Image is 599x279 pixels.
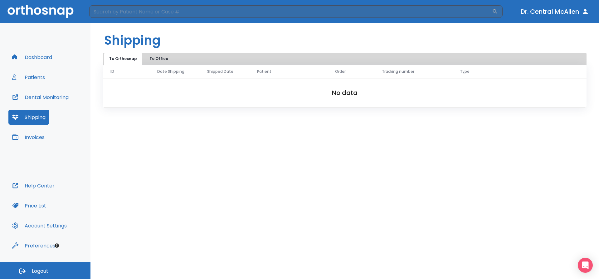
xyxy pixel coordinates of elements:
[8,178,58,193] button: Help Center
[335,69,346,74] span: Order
[104,31,161,50] h1: Shipping
[8,70,49,85] button: Patients
[8,90,72,105] button: Dental Monitoring
[54,243,60,248] div: Tooltip anchor
[8,110,49,125] button: Shipping
[382,69,414,74] span: Tracking number
[104,53,176,65] div: tabs
[143,53,174,65] button: To Office
[518,6,592,17] button: Dr. Central McAllen
[8,50,56,65] button: Dashboard
[578,258,593,273] div: Open Intercom Messenger
[32,268,48,275] span: Logout
[257,69,271,74] span: Patient
[113,88,577,97] h2: No data
[207,69,233,74] span: Shipped Date
[8,130,48,145] button: Invoices
[89,5,492,18] input: Search by Patient Name or Case #
[8,198,50,213] button: Price List
[104,53,142,65] button: To Orthosnap
[8,238,59,253] button: Preferences
[8,218,71,233] button: Account Settings
[157,69,184,74] span: Date Shipping
[110,69,114,74] span: ID
[460,69,470,74] span: Type
[7,5,74,18] img: Orthosnap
